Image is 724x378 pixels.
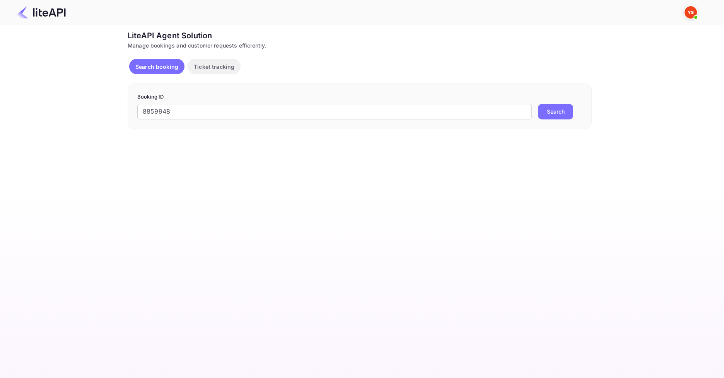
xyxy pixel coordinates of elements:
[137,104,532,119] input: Enter Booking ID (e.g., 63782194)
[17,6,66,19] img: LiteAPI Logo
[128,41,592,49] div: Manage bookings and customer requests efficiently.
[135,63,178,71] p: Search booking
[685,6,697,19] img: Yandex Support
[128,30,592,41] div: LiteAPI Agent Solution
[137,93,582,101] p: Booking ID
[194,63,234,71] p: Ticket tracking
[538,104,573,119] button: Search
